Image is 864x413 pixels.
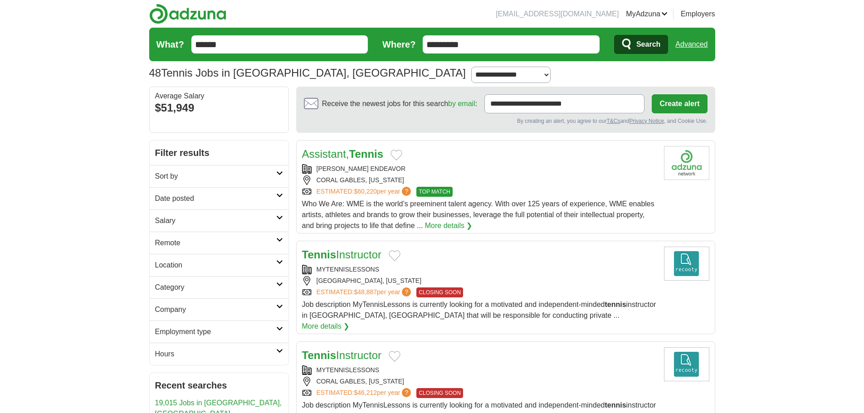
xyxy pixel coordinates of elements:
[155,171,276,182] h2: Sort by
[150,165,288,187] a: Sort by
[416,388,463,398] span: CLOSING SOON
[354,188,377,195] span: $60,220
[302,349,337,361] strong: Tennis
[150,209,288,232] a: Salary
[150,298,288,321] a: Company
[149,65,161,81] span: 48
[302,265,657,274] div: MYTENNISLESSONS
[150,254,288,276] a: Location
[302,164,657,174] div: [PERSON_NAME] ENDEAVOR
[416,187,452,197] span: TOP MATCH
[354,389,377,396] span: $46,212
[155,215,276,226] h2: Salary
[416,287,463,297] span: CLOSING SOON
[675,35,708,53] a: Advanced
[155,260,276,271] h2: Location
[636,35,660,53] span: Search
[155,349,276,360] h2: Hours
[155,379,283,392] h2: Recent searches
[322,98,477,109] span: Receive the newest jobs for this search :
[155,282,276,293] h2: Category
[150,343,288,365] a: Hours
[317,187,413,197] a: ESTIMATED:$60,220per year?
[302,321,350,332] a: More details ❯
[606,118,620,124] a: T&Cs
[317,388,413,398] a: ESTIMATED:$46,212per year?
[302,276,657,286] div: [GEOGRAPHIC_DATA], [US_STATE]
[614,35,668,54] button: Search
[652,94,707,113] button: Create alert
[150,141,288,165] h2: Filter results
[156,38,184,51] label: What?
[626,9,668,19] a: MyAdzuna
[150,232,288,254] a: Remote
[402,187,411,196] span: ?
[302,200,654,229] span: Who We Are: WME is the world’s preeminent talent agency. With over 125 years of experience, WME e...
[448,100,475,107] a: by email
[302,301,656,319] span: Job description MyTennisLessons is currently looking for a motivated and independent-minded instr...
[302,349,382,361] a: TennisInstructor
[149,67,466,79] h1: Tennis Jobs in [GEOGRAPHIC_DATA], [GEOGRAPHIC_DATA]
[681,9,715,19] a: Employers
[150,276,288,298] a: Category
[402,388,411,397] span: ?
[155,100,283,116] div: $51,949
[302,148,384,160] a: Assistant,Tennis
[664,347,709,381] img: Company logo
[155,193,276,204] h2: Date posted
[496,9,619,19] li: [EMAIL_ADDRESS][DOMAIN_NAME]
[629,118,664,124] a: Privacy Notice
[391,150,402,160] button: Add to favorite jobs
[302,365,657,375] div: MYTENNISLESSONS
[605,301,626,308] strong: tennis
[155,326,276,337] h2: Employment type
[389,250,400,261] button: Add to favorite jobs
[402,287,411,296] span: ?
[664,247,709,281] img: Company logo
[155,304,276,315] h2: Company
[155,92,283,100] div: Average Salary
[664,146,709,180] img: Company logo
[354,288,377,296] span: $48,887
[302,377,657,386] div: CORAL GABLES, [US_STATE]
[302,248,337,261] strong: Tennis
[150,187,288,209] a: Date posted
[302,175,657,185] div: CORAL GABLES, [US_STATE]
[605,401,626,409] strong: tennis
[349,148,384,160] strong: Tennis
[304,117,708,125] div: By creating an alert, you agree to our and , and Cookie Use.
[389,351,400,362] button: Add to favorite jobs
[150,321,288,343] a: Employment type
[425,220,473,231] a: More details ❯
[302,248,382,261] a: TennisInstructor
[155,238,276,248] h2: Remote
[317,287,413,297] a: ESTIMATED:$48,887per year?
[382,38,415,51] label: Where?
[149,4,226,24] img: Adzuna logo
